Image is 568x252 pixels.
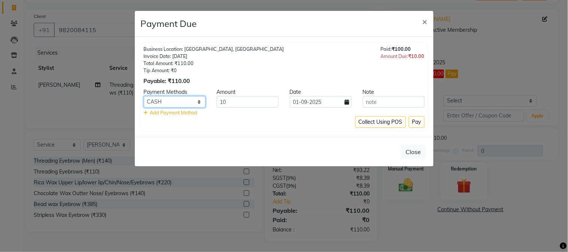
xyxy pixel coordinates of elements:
[363,96,425,108] input: note
[144,46,284,53] div: Business Location: [GEOGRAPHIC_DATA], [GEOGRAPHIC_DATA]
[144,67,284,74] div: Tip Amount: ₹0
[357,88,430,96] div: Note
[401,145,426,159] button: Close
[144,60,284,67] div: Total Amount: ₹110.00
[355,116,406,128] button: Collect Using POS
[141,17,197,30] h4: Payment Due
[416,11,434,32] button: Close
[144,77,284,86] div: Payable: ₹110.00
[144,53,284,60] div: Invoice Date: [DATE]
[217,96,279,108] input: Amount
[408,53,425,59] span: ₹10.00
[150,110,198,116] span: Add Payment Method
[211,88,284,96] div: Amount
[284,88,357,96] div: Date
[138,88,211,96] div: Payment Methods
[409,116,425,128] button: Pay
[381,46,425,53] div: Paid:
[290,96,352,108] input: yyyy-mm-dd
[381,53,425,60] div: Amount Due:
[392,46,411,52] span: ₹100.00
[422,16,428,27] span: ×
